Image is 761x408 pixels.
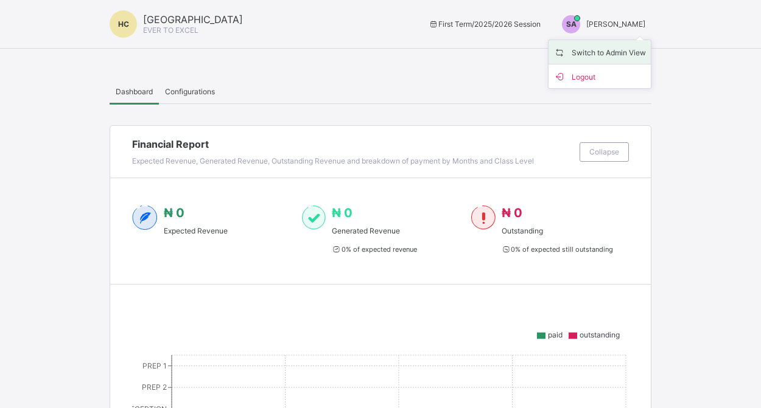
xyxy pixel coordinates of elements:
tspan: PREP 1 [142,361,167,370]
span: Configurations [165,87,215,96]
span: outstanding [580,330,620,339]
span: Financial Report [132,138,573,150]
img: expected-2.4343d3e9d0c965b919479240f3db56ac.svg [132,206,158,230]
span: Expected Revenue [164,226,228,235]
li: dropdown-list-item-buttom-1 [549,64,651,88]
tspan: PREP 2 [142,382,167,392]
span: Logout [553,69,646,83]
span: Generated Revenue [332,226,416,235]
span: ₦ 0 [164,206,184,220]
span: Collapse [589,147,619,156]
span: HC [118,19,129,29]
span: Dashboard [116,87,153,96]
img: paid-1.3eb1404cbcb1d3b736510a26bbfa3ccb.svg [302,206,326,230]
span: [PERSON_NAME] [586,19,645,29]
li: dropdown-list-item-name-0 [549,40,651,64]
span: Switch to Admin View [553,45,646,59]
span: session/term information [428,19,541,29]
img: outstanding-1.146d663e52f09953f639664a84e30106.svg [471,206,495,230]
span: Outstanding [502,226,613,235]
span: ₦ 0 [502,206,522,220]
span: ₦ 0 [332,206,352,220]
span: [GEOGRAPHIC_DATA] [143,13,243,26]
span: 0 % of expected revenue [332,245,416,254]
span: Expected Revenue, Generated Revenue, Outstanding Revenue and breakdown of payment by Months and C... [132,156,534,165]
span: EVER TO EXCEL [143,26,198,35]
span: 0 % of expected still outstanding [502,245,613,254]
span: paid [548,330,563,339]
span: SA [566,19,577,29]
